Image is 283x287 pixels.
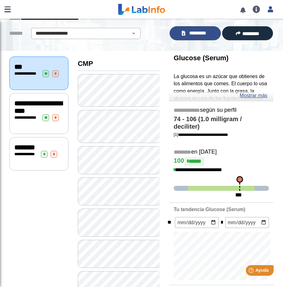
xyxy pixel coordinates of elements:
[174,54,229,62] b: Glucose (Serum)
[240,92,267,99] a: Mostrar más
[174,73,269,177] p: La glucosa es un azúcar que obtienes de los alimentos que comes. El cuerpo lo usa como energía. J...
[174,157,269,166] h4: 100
[174,107,269,114] h5: según su perfil
[175,217,219,228] input: mm/dd/yyyy
[174,132,228,137] a: [1]
[174,149,269,156] h5: en [DATE]
[174,116,269,131] h4: 74 - 106 (1.0 milligram / deciliter)
[174,207,245,212] b: Tu tendencia Glucose (Serum)
[225,217,269,228] input: mm/dd/yyyy
[78,60,93,67] b: CMP
[227,263,276,280] iframe: Help widget launcher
